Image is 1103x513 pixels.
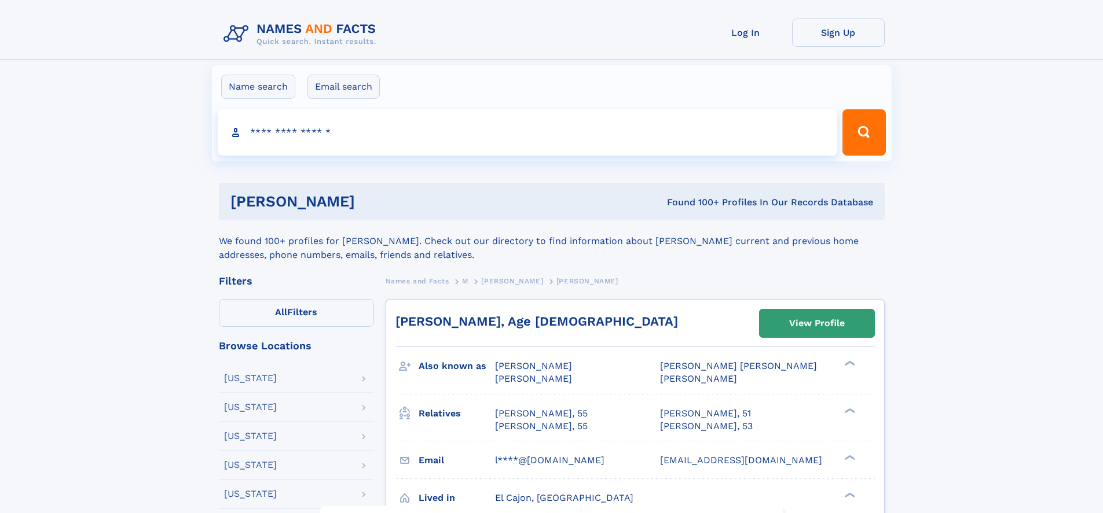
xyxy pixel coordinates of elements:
span: [PERSON_NAME] [556,277,618,285]
a: [PERSON_NAME], 53 [660,420,753,433]
div: We found 100+ profiles for [PERSON_NAME]. Check out our directory to find information about [PERS... [219,220,885,262]
div: [US_STATE] [224,431,277,441]
h3: Also known as [419,356,495,376]
h1: [PERSON_NAME] [230,194,511,209]
a: [PERSON_NAME], 51 [660,407,751,420]
img: Logo Names and Facts [219,19,386,50]
span: [PERSON_NAME] [495,360,572,371]
div: Found 100+ Profiles In Our Records Database [511,196,873,209]
div: Filters [219,276,374,286]
div: Browse Locations [219,341,374,351]
div: ❯ [842,491,856,499]
label: Name search [221,75,295,99]
span: El Cajon, [GEOGRAPHIC_DATA] [495,492,633,503]
div: View Profile [789,310,845,337]
a: Sign Up [792,19,885,47]
span: [PERSON_NAME] [495,373,572,384]
a: [PERSON_NAME] [481,274,543,288]
a: [PERSON_NAME], 55 [495,420,588,433]
button: Search Button [842,109,885,156]
a: Names and Facts [386,274,449,288]
span: [PERSON_NAME] [481,277,543,285]
a: Log In [699,19,792,47]
h3: Relatives [419,404,495,423]
div: ❯ [842,453,856,461]
h3: Lived in [419,488,495,508]
div: ❯ [842,360,856,367]
div: [US_STATE] [224,403,277,412]
a: [PERSON_NAME], Age [DEMOGRAPHIC_DATA] [395,314,678,329]
span: [PERSON_NAME] [PERSON_NAME] [660,360,817,371]
label: Email search [307,75,380,99]
input: search input [218,109,838,156]
div: [US_STATE] [224,374,277,383]
span: [EMAIL_ADDRESS][DOMAIN_NAME] [660,455,822,466]
div: ❯ [842,407,856,414]
div: [US_STATE] [224,460,277,470]
label: Filters [219,299,374,327]
a: M [462,274,468,288]
span: [PERSON_NAME] [660,373,737,384]
span: M [462,277,468,285]
h3: Email [419,451,495,470]
a: View Profile [760,309,874,337]
div: [US_STATE] [224,489,277,499]
span: All [275,307,287,318]
a: [PERSON_NAME], 55 [495,407,588,420]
